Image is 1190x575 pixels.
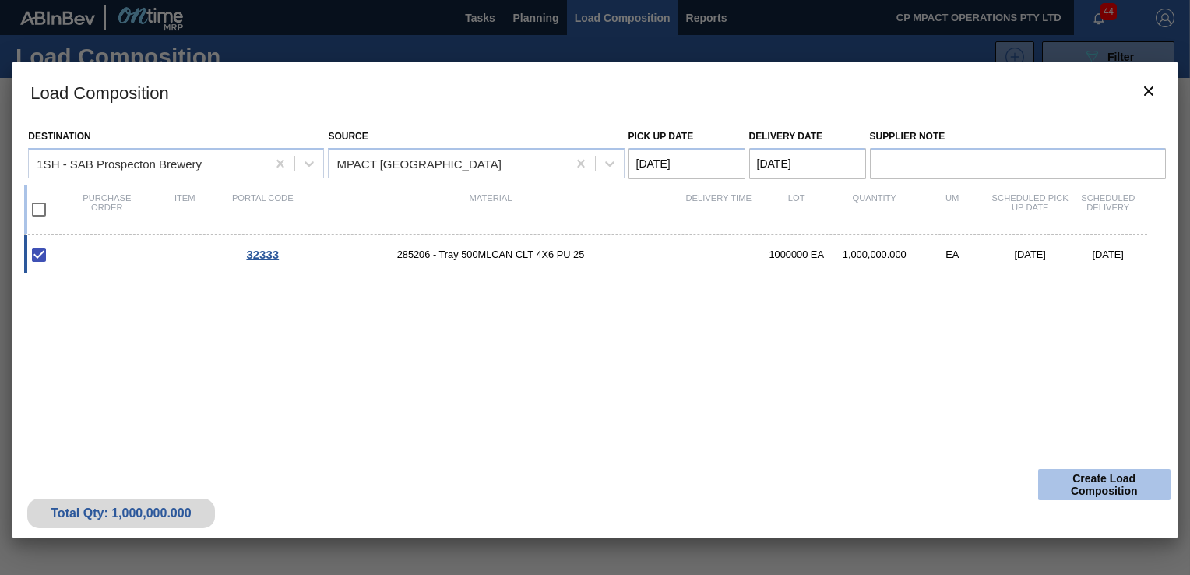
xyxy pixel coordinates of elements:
input: mm/dd/yyyy [749,148,866,179]
div: EA [914,249,991,260]
div: 1,000,000.000 [836,249,914,260]
label: Destination [28,131,90,142]
div: 1SH - SAB Prospecton Brewery [37,157,202,170]
div: Go to Order [224,248,301,261]
div: Material [301,193,679,226]
label: Pick up Date [628,131,694,142]
input: mm/dd/yyyy [628,148,745,179]
span: 32333 [246,248,279,261]
div: UM [914,193,991,226]
div: Quantity [836,193,914,226]
div: MPACT [GEOGRAPHIC_DATA] [336,157,501,170]
label: Supplier Note [870,125,1166,148]
div: Scheduled Pick up Date [991,193,1069,226]
h3: Load Composition [12,62,1178,122]
div: Lot [758,193,836,226]
div: [DATE] [1069,249,1147,260]
div: 1000000 EA [758,249,836,260]
div: Portal code [224,193,301,226]
div: Item [146,193,224,226]
div: [DATE] [991,249,1069,260]
div: Delivery Time [680,193,758,226]
button: Create Load Composition [1038,469,1171,500]
label: Delivery Date [749,131,822,142]
span: 285206 - Tray 500MLCAN CLT 4X6 PU 25 [301,249,679,260]
label: Source [328,131,368,142]
div: Scheduled Delivery [1069,193,1147,226]
div: Purchase order [68,193,146,226]
div: Total Qty: 1,000,000.000 [39,506,202,520]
